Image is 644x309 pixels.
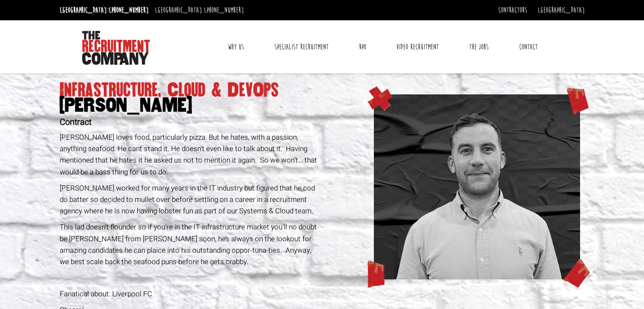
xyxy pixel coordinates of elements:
a: Specialist Recruitment [268,36,335,58]
span: [PERSON_NAME] [60,98,319,113]
a: Why Us [221,36,250,58]
p: [PERSON_NAME] worked for many years in the IT industry but figured that he cod do batter so decid... [60,182,319,217]
a: Video Recruitment [390,36,445,58]
p: Fanatical about: Liverpool FC [60,288,319,300]
li: [GEOGRAPHIC_DATA]: [153,3,246,17]
li: [GEOGRAPHIC_DATA]: [58,3,151,17]
a: Contractors [498,6,527,15]
p: [PERSON_NAME] loves food, particularly pizza. But he hates, with a passion, anything seafood. He ... [60,132,319,178]
img: web_adam.png [374,94,580,279]
a: Contact [513,36,544,58]
a: RPO [353,36,373,58]
p: This lad doesn’t flounder so if you’re in the IT infrastructure market you’ll no doubt be [PERSON... [60,221,319,268]
a: [PHONE_NUMBER] [109,6,149,15]
img: The Recruitment Company [82,31,150,65]
a: [PHONE_NUMBER] [204,6,244,15]
a: The Jobs [463,36,495,58]
h2: Contract [60,118,319,127]
h1: Infrastructure, Cloud & DevOps [60,83,319,113]
a: [GEOGRAPHIC_DATA] [538,6,585,15]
